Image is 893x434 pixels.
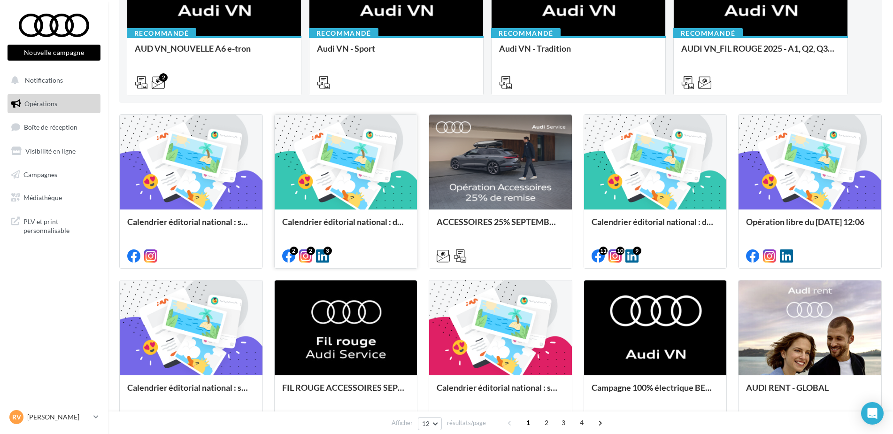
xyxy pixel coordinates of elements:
[746,383,874,402] div: AUDI RENT - GLOBAL
[6,117,102,137] a: Boîte de réception
[307,247,315,255] div: 2
[8,408,100,426] a: RV [PERSON_NAME]
[12,412,21,422] span: RV
[127,217,255,236] div: Calendrier éditorial national : semaine du 08.09 au 14.09
[282,383,410,402] div: FIL ROUGE ACCESSOIRES SEPTEMBRE - AUDI SERVICE
[6,94,102,114] a: Opérations
[437,217,564,236] div: ACCESSOIRES 25% SEPTEMBRE - AUDI SERVICE
[592,383,719,402] div: Campagne 100% électrique BEV Septembre
[861,402,884,425] div: Open Intercom Messenger
[25,147,76,155] span: Visibilité en ligne
[24,100,57,108] span: Opérations
[539,415,554,430] span: 2
[24,123,77,131] span: Boîte de réception
[592,217,719,236] div: Calendrier éditorial national : du 02.09 au 09.09
[6,188,102,208] a: Médiathèque
[422,420,430,427] span: 12
[25,76,63,84] span: Notifications
[556,415,571,430] span: 3
[159,73,168,82] div: 2
[127,28,196,39] div: Recommandé
[6,70,99,90] button: Notifications
[574,415,589,430] span: 4
[309,28,378,39] div: Recommandé
[27,412,90,422] p: [PERSON_NAME]
[317,44,476,62] div: Audi VN - Sport
[6,141,102,161] a: Visibilité en ligne
[491,28,561,39] div: Recommandé
[8,45,100,61] button: Nouvelle campagne
[6,211,102,239] a: PLV et print personnalisable
[323,247,332,255] div: 3
[499,44,658,62] div: Audi VN - Tradition
[437,383,564,402] div: Calendrier éditorial national : semaines du 04.08 au 25.08
[599,247,608,255] div: 11
[616,247,624,255] div: 10
[746,217,874,236] div: Opération libre du [DATE] 12:06
[681,44,840,62] div: AUDI VN_FIL ROUGE 2025 - A1, Q2, Q3, Q5 et Q4 e-tron
[673,28,743,39] div: Recommandé
[521,415,536,430] span: 1
[282,217,410,236] div: Calendrier éditorial national : du 02.09 au 15.09
[23,215,97,235] span: PLV et print personnalisable
[23,170,57,178] span: Campagnes
[127,383,255,402] div: Calendrier éditorial national : semaine du 25.08 au 31.08
[392,418,413,427] span: Afficher
[447,418,486,427] span: résultats/page
[290,247,298,255] div: 2
[135,44,293,62] div: AUD VN_NOUVELLE A6 e-tron
[6,165,102,185] a: Campagnes
[633,247,641,255] div: 9
[418,417,442,430] button: 12
[23,194,62,201] span: Médiathèque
